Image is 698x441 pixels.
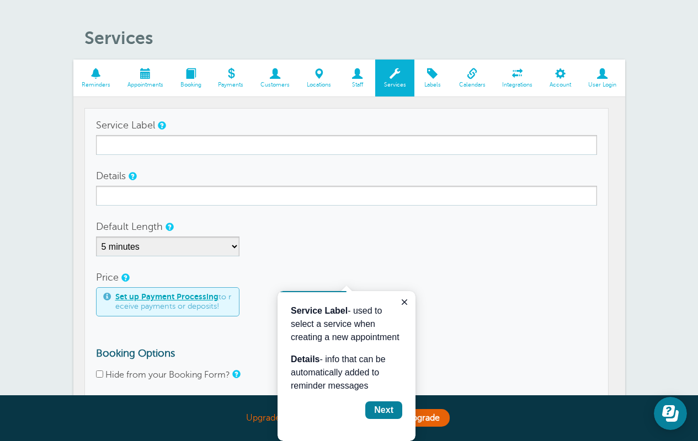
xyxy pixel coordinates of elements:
[547,82,574,88] span: Account
[420,82,445,88] span: Labels
[450,60,494,96] a: Calendars
[345,82,370,88] span: Staff
[96,222,163,232] label: Default Length
[494,60,541,96] a: Integrations
[585,82,620,88] span: User Login
[84,28,625,49] h1: Services
[73,60,119,96] a: Reminders
[115,292,232,311] span: to receive payments or deposits!
[96,120,155,130] label: Service Label
[210,60,252,96] a: Payments
[215,82,247,88] span: Payments
[121,274,128,281] a: An optional default price for appointments for the service. (You can override this default price ...
[166,223,172,230] a: An optional default setting for how long an appointment for this service takes. This can be overr...
[580,60,625,96] a: User Login
[278,291,415,441] iframe: tooltip
[177,82,204,88] span: Booking
[172,60,210,96] a: Booking
[232,370,239,378] a: Check the box to hide this service from customers using your booking form.
[339,60,375,96] a: Staff
[456,82,488,88] span: Calendars
[654,397,687,430] iframe: Resource center
[124,82,166,88] span: Appointments
[252,60,299,96] a: Customers
[79,82,114,88] span: Reminders
[299,60,340,96] a: Locations
[129,173,135,180] a: The service details will be added to your customer's reminder message if you add the Service tag ...
[304,82,334,88] span: Locations
[119,60,172,96] a: Appointments
[115,292,219,301] a: Set up Payment Processing
[73,406,625,430] div: Upgrade [DATE] to get a free month!
[96,347,597,359] h3: Booking Options
[396,409,450,427] a: Upgrade
[541,60,580,96] a: Account
[96,171,126,181] label: Details
[258,82,293,88] span: Customers
[414,60,450,96] a: Labels
[105,370,230,380] label: Hide from your Booking Form?
[499,82,536,88] span: Integrations
[381,82,409,88] span: Services
[158,122,164,129] a: The service label is not visible to your customer. You will use it to select a service in the app...
[96,272,119,282] label: Price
